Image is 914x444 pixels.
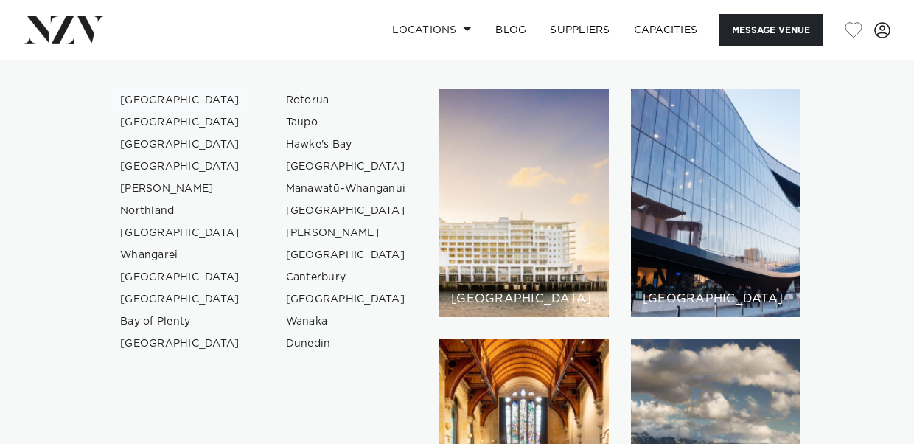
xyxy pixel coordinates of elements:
[274,311,418,333] a: Wanaka
[274,222,418,244] a: [PERSON_NAME]
[274,288,418,311] a: [GEOGRAPHIC_DATA]
[451,293,597,305] h6: [GEOGRAPHIC_DATA]
[108,288,252,311] a: [GEOGRAPHIC_DATA]
[274,111,418,133] a: Taupo
[380,14,484,46] a: Locations
[274,178,418,200] a: Manawatū-Whanganui
[719,14,823,46] button: Message Venue
[108,156,252,178] a: [GEOGRAPHIC_DATA]
[24,16,104,43] img: nzv-logo.png
[108,200,252,222] a: Northland
[274,200,418,222] a: [GEOGRAPHIC_DATA]
[484,14,538,46] a: BLOG
[274,89,418,111] a: Rotorua
[108,89,252,111] a: [GEOGRAPHIC_DATA]
[274,244,418,266] a: [GEOGRAPHIC_DATA]
[643,293,789,305] h6: [GEOGRAPHIC_DATA]
[274,333,418,355] a: Dunedin
[274,133,418,156] a: Hawke's Bay
[108,133,252,156] a: [GEOGRAPHIC_DATA]
[108,266,252,288] a: [GEOGRAPHIC_DATA]
[108,333,252,355] a: [GEOGRAPHIC_DATA]
[108,111,252,133] a: [GEOGRAPHIC_DATA]
[439,89,609,317] a: Auckland venues [GEOGRAPHIC_DATA]
[622,14,710,46] a: Capacities
[274,266,418,288] a: Canterbury
[108,244,252,266] a: Whangarei
[538,14,621,46] a: SUPPLIERS
[108,178,252,200] a: [PERSON_NAME]
[108,311,252,333] a: Bay of Plenty
[631,89,800,317] a: Wellington venues [GEOGRAPHIC_DATA]
[108,222,252,244] a: [GEOGRAPHIC_DATA]
[274,156,418,178] a: [GEOGRAPHIC_DATA]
